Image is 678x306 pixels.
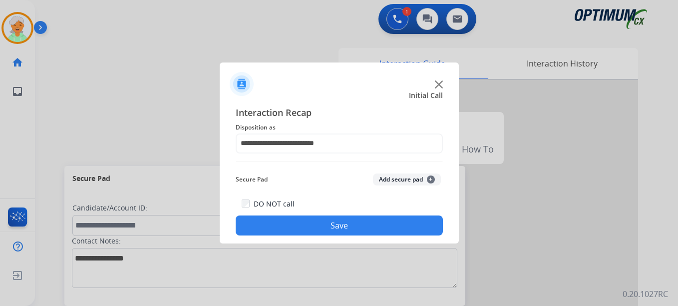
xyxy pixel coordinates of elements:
img: contact-recap-line.svg [236,161,443,162]
span: Initial Call [409,90,443,100]
img: contactIcon [230,72,254,96]
button: Add secure pad+ [373,173,441,185]
span: Interaction Recap [236,105,443,121]
span: Secure Pad [236,173,268,185]
label: DO NOT call [254,199,295,209]
p: 0.20.1027RC [623,288,668,300]
span: Disposition as [236,121,443,133]
span: + [427,175,435,183]
button: Save [236,215,443,235]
